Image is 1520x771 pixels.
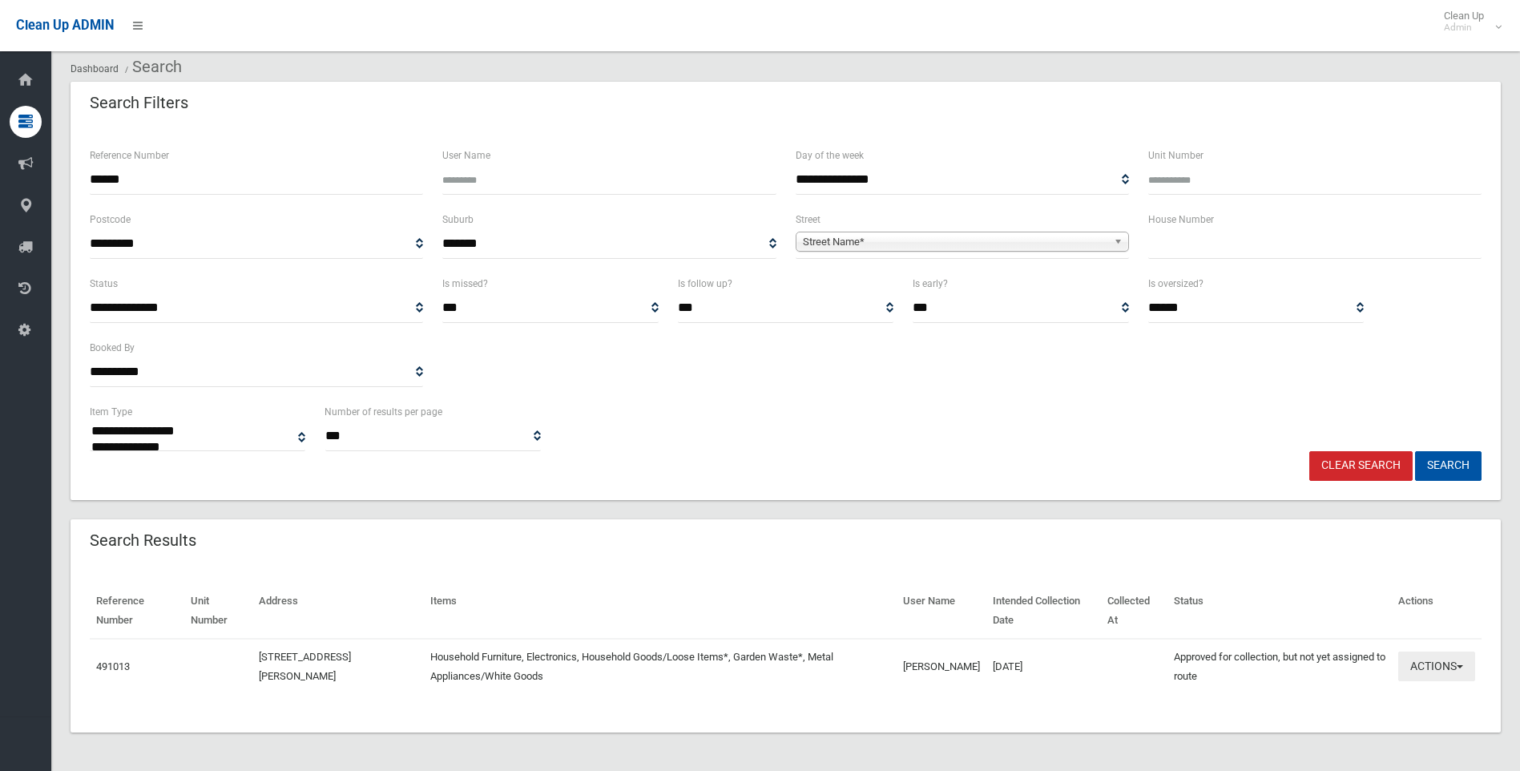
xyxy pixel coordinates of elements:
th: Address [252,583,424,639]
label: Item Type [90,403,132,421]
label: Day of the week [796,147,864,164]
header: Search Results [71,525,216,556]
th: Intended Collection Date [986,583,1101,639]
label: Suburb [442,211,474,228]
td: Approved for collection, but not yet assigned to route [1167,639,1392,694]
th: Actions [1392,583,1482,639]
label: User Name [442,147,490,164]
label: Number of results per page [325,403,442,421]
th: Reference Number [90,583,184,639]
label: Reference Number [90,147,169,164]
span: Clean Up [1436,10,1500,34]
label: Is early? [913,275,948,293]
td: [DATE] [986,639,1101,694]
button: Actions [1398,652,1475,681]
a: Clear Search [1309,451,1413,481]
button: Search [1415,451,1482,481]
td: [PERSON_NAME] [897,639,986,694]
label: Booked By [90,339,135,357]
label: Is follow up? [678,275,732,293]
label: Is missed? [442,275,488,293]
span: Street Name* [803,232,1107,252]
a: [STREET_ADDRESS][PERSON_NAME] [259,651,351,682]
li: Search [121,52,182,82]
a: 491013 [96,660,130,672]
span: Clean Up ADMIN [16,18,114,33]
label: Is oversized? [1148,275,1204,293]
th: Items [424,583,897,639]
label: Postcode [90,211,131,228]
small: Admin [1444,22,1484,34]
td: Household Furniture, Electronics, Household Goods/Loose Items*, Garden Waste*, Metal Appliances/W... [424,639,897,694]
th: Unit Number [184,583,252,639]
a: Dashboard [71,63,119,75]
label: Status [90,275,118,293]
th: Status [1167,583,1392,639]
th: Collected At [1101,583,1167,639]
header: Search Filters [71,87,208,119]
label: Street [796,211,820,228]
th: User Name [897,583,986,639]
label: House Number [1148,211,1214,228]
label: Unit Number [1148,147,1204,164]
